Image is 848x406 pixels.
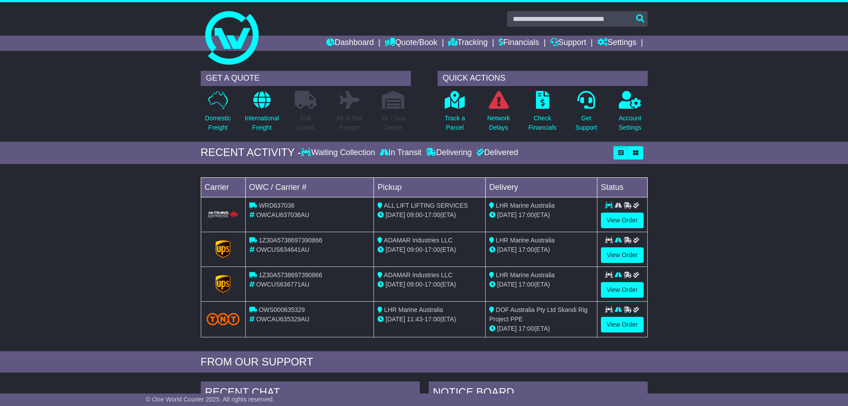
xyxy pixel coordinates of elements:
[407,281,422,288] span: 09:00
[201,177,245,197] td: Carrier
[487,90,510,137] a: NetworkDelays
[496,202,555,209] span: LHR Marine Australia
[575,114,597,132] p: Get Support
[489,306,588,323] span: DOF Australia Pty Ltd Skandi Rig Project PPE
[429,381,648,406] div: NOTICE BOARD
[259,237,322,244] span: 1Z30A5738697390866
[205,114,231,132] p: Domestic Freight
[489,324,593,333] div: (ETA)
[384,237,452,244] span: ADAMAR Industries LLC
[204,90,231,137] a: DomesticFreight
[377,315,482,324] div: - (ETA)
[256,316,309,323] span: OWCAU635329AU
[445,114,465,132] p: Track a Parcel
[407,246,422,253] span: 09:00
[385,36,437,51] a: Quote/Book
[384,202,468,209] span: ALL LIFT LIFTING SERVICES
[601,317,644,332] a: View Order
[207,313,240,325] img: TNT_Domestic.png
[215,240,231,258] img: GetCarrierServiceLogo
[448,36,487,51] a: Tracking
[259,271,322,279] span: 1Z30A5738697390866
[424,148,474,158] div: Delivering
[575,90,597,137] a: GetSupport
[619,114,641,132] p: Account Settings
[377,148,424,158] div: In Transit
[485,177,597,197] td: Delivery
[377,245,482,254] div: - (ETA)
[326,36,374,51] a: Dashboard
[425,316,440,323] span: 17:00
[499,36,539,51] a: Financials
[201,146,301,159] div: RECENT ACTIVITY -
[377,210,482,220] div: - (ETA)
[407,211,422,218] span: 09:00
[377,280,482,289] div: - (ETA)
[384,271,452,279] span: ADAMAR Industries LLC
[601,213,644,228] a: View Order
[496,237,555,244] span: LHR Marine Australia
[146,396,275,403] span: © One World Courier 2025. All rights reserved.
[245,177,374,197] td: OWC / Carrier #
[295,114,317,132] p: Full Loads
[519,325,534,332] span: 17:00
[489,210,593,220] div: (ETA)
[259,202,294,209] span: WRD637036
[497,246,517,253] span: [DATE]
[201,381,420,406] div: RECENT CHAT
[425,246,440,253] span: 17:00
[207,211,240,219] img: HiTrans.png
[519,281,534,288] span: 17:00
[489,245,593,254] div: (ETA)
[519,246,534,253] span: 17:00
[407,316,422,323] span: 11:43
[201,71,411,86] div: GET A QUOTE
[497,211,517,218] span: [DATE]
[301,148,377,158] div: Waiting Collection
[489,280,593,289] div: (ETA)
[438,71,648,86] div: QUICK ACTIONS
[256,211,309,218] span: OWCAU637036AU
[385,316,405,323] span: [DATE]
[497,281,517,288] span: [DATE]
[256,281,309,288] span: OWCUS636771AU
[528,90,557,137] a: CheckFinancials
[601,282,644,298] a: View Order
[337,114,363,132] p: Air & Sea Freight
[497,325,517,332] span: [DATE]
[528,114,556,132] p: Check Financials
[385,211,405,218] span: [DATE]
[215,275,231,293] img: GetCarrierServiceLogo
[244,90,280,137] a: InternationalFreight
[550,36,586,51] a: Support
[618,90,642,137] a: AccountSettings
[385,281,405,288] span: [DATE]
[425,281,440,288] span: 17:00
[256,246,309,253] span: OWCUS634641AU
[519,211,534,218] span: 17:00
[597,177,647,197] td: Status
[425,211,440,218] span: 17:00
[496,271,555,279] span: LHR Marine Australia
[384,306,443,313] span: LHR Marine Australia
[444,90,466,137] a: Track aParcel
[385,246,405,253] span: [DATE]
[601,247,644,263] a: View Order
[474,148,518,158] div: Delivered
[201,356,648,369] div: FROM OUR SUPPORT
[381,114,406,132] p: Air / Sea Depot
[245,114,279,132] p: International Freight
[374,177,486,197] td: Pickup
[597,36,637,51] a: Settings
[259,306,305,313] span: OWS000635329
[487,114,510,132] p: Network Delays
